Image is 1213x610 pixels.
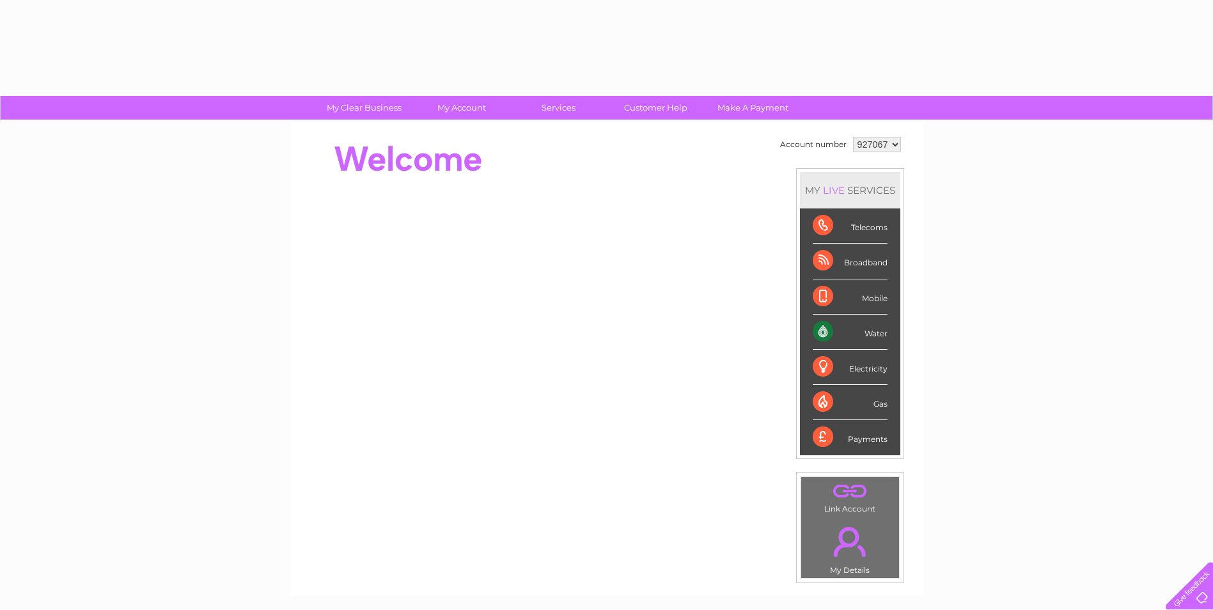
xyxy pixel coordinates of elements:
td: Account number [777,134,850,155]
div: Water [813,315,888,350]
div: Electricity [813,350,888,385]
td: My Details [801,516,900,579]
div: Payments [813,420,888,455]
td: Link Account [801,476,900,517]
div: Gas [813,385,888,420]
a: Customer Help [603,96,708,120]
a: My Clear Business [311,96,417,120]
div: LIVE [820,184,847,196]
a: My Account [409,96,514,120]
div: Telecoms [813,208,888,244]
a: Services [506,96,611,120]
a: . [804,519,896,564]
div: Mobile [813,279,888,315]
div: Broadband [813,244,888,279]
div: MY SERVICES [800,172,900,208]
a: Make A Payment [700,96,806,120]
a: . [804,480,896,503]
